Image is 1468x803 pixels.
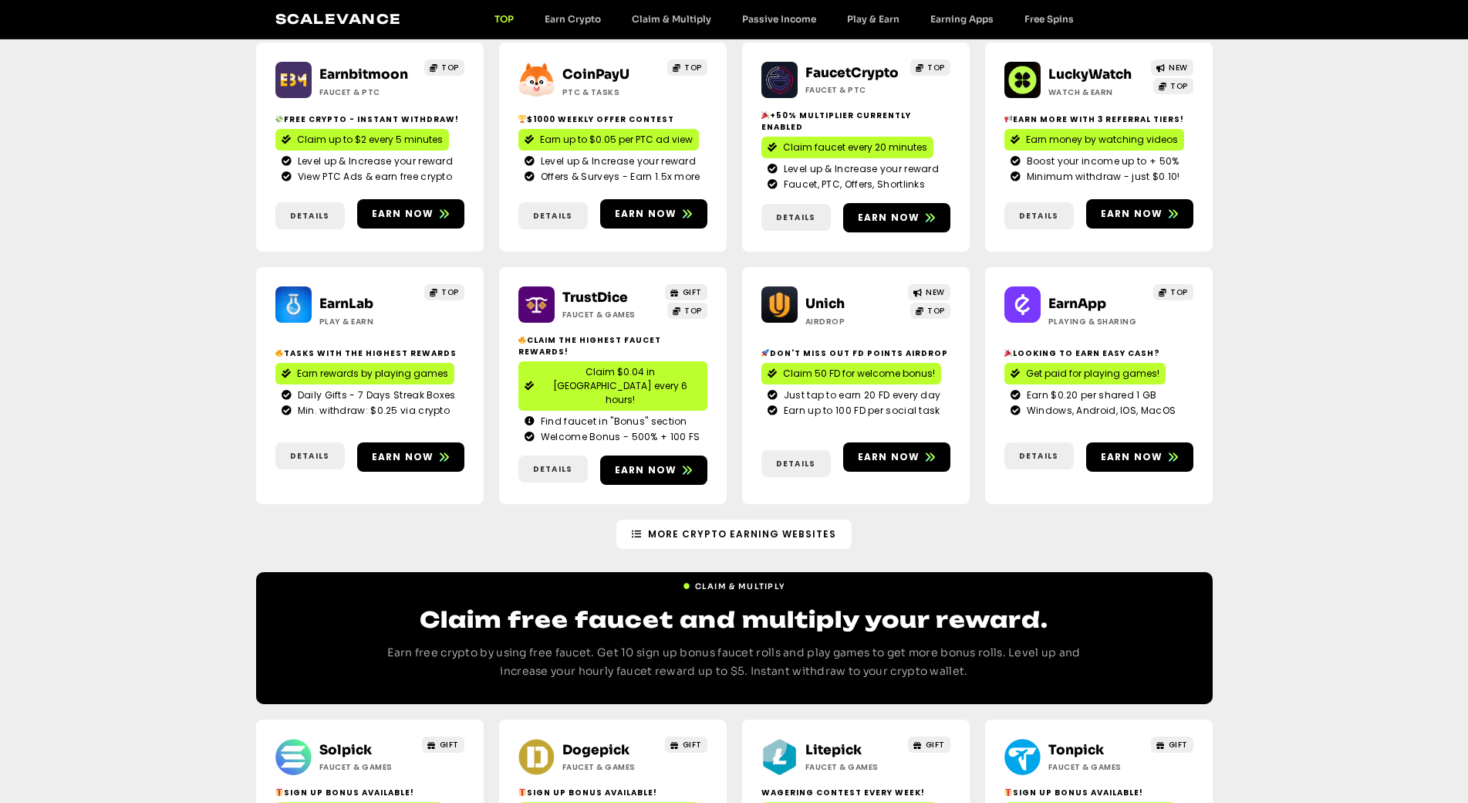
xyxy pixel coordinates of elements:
[665,737,707,753] a: GIFT
[540,133,693,147] span: Earn up to $0.05 per PTC ad view
[537,430,700,444] span: Welcome Bonus - 500% + 100 FS
[780,404,940,418] span: Earn up to 100 FD per social task
[1004,115,1012,123] img: 📢
[727,13,832,25] a: Passive Income
[1169,739,1188,750] span: GIFT
[910,303,950,319] a: TOP
[805,84,902,96] h2: Faucet & PTC
[1023,170,1180,184] span: Minimum withdraw - just $0.10!
[479,13,529,25] a: TOP
[926,286,945,298] span: NEW
[684,62,702,73] span: TOP
[1004,787,1193,798] h2: Sign Up Bonus Available!
[297,133,443,147] span: Claim up to $2 every 5 minutes
[1004,349,1012,357] img: 🎉
[858,450,920,464] span: Earn now
[319,761,416,773] h2: Faucet & Games
[537,154,696,168] span: Level up & Increase your reward
[776,212,815,223] span: Details
[1170,80,1188,92] span: TOP
[518,115,526,123] img: 🏆
[537,415,687,429] span: Find faucet in "Bonus" section
[832,13,915,25] a: Play & Earn
[518,129,699,151] a: Earn up to $0.05 per PTC ad view
[616,13,727,25] a: Claim & Multiply
[761,363,941,385] a: Claim 50 FD for welcome bonus!
[319,742,372,758] a: Solpick
[518,334,707,357] h2: Claim the highest faucet rewards!
[294,170,452,184] span: View PTC Ads & earn free crypto
[518,787,707,798] h2: Sign Up Bonus Available!
[1151,737,1193,753] a: GIFT
[761,137,933,158] a: Claim faucet every 20 minutes
[667,59,707,76] a: TOP
[1101,207,1163,221] span: Earn now
[562,742,629,758] a: Dogepick
[927,305,945,317] span: TOP
[1023,154,1179,168] span: Boost your income up to + 50%
[915,13,1009,25] a: Earning Apps
[440,739,459,750] span: GIFT
[783,141,927,154] span: Claim faucet every 20 minutes
[908,284,950,300] a: NEW
[805,65,899,81] a: FaucetCrypto
[776,458,815,469] span: Details
[910,59,950,76] a: TOP
[479,13,1089,25] nav: Menu
[275,363,454,385] a: Earn rewards by playing games
[600,456,707,485] a: Earn now
[600,199,707,229] a: Earn now
[424,284,464,300] a: TOP
[275,788,283,796] img: 🎁
[518,361,707,411] a: Claim $0.04 in [GEOGRAPHIC_DATA] every 6 hours!
[761,450,831,477] a: Details
[275,442,345,469] a: Details
[562,66,629,83] a: CoinPayU
[537,170,700,184] span: Offers & Surveys - Earn 1.5x more
[275,347,464,359] h2: Tasks with the highest rewards
[290,450,329,462] span: Details
[562,86,659,98] h2: ptc & Tasks
[275,349,283,357] img: 🔥
[518,114,707,125] h2: $1000 Weekly Offer contest
[780,178,925,191] span: Faucet, PTC, Offers, Shortlinks
[761,787,950,798] h2: Wagering contest every week!
[1004,363,1166,385] a: Get paid for playing games!
[805,316,902,327] h2: Airdrop
[1153,284,1193,300] a: TOP
[562,290,628,306] a: TrustDice
[294,404,450,418] span: Min. withdraw: $0.25 via crypto
[297,367,448,381] span: Earn rewards by playing games
[1004,114,1193,125] h2: Earn more with 3 referral Tiers!
[1101,450,1163,464] span: Earn now
[780,162,939,176] span: Level up & Increase your reward
[1086,442,1193,472] a: Earn now
[1048,742,1104,758] a: Tonpick
[518,788,526,796] img: 🎁
[761,110,950,133] h2: +50% Multiplier currently enabled
[372,450,434,464] span: Earn now
[683,286,702,298] span: GIFT
[364,605,1105,635] h2: Claim free faucet and multiply your reward.
[616,520,852,549] a: More Crypto Earning Websites
[615,207,677,221] span: Earn now
[294,388,456,402] span: Daily Gifts - 7 Days Streak Boxes
[275,202,345,229] a: Details
[1004,788,1012,796] img: 🎁
[372,207,434,221] span: Earn now
[1048,761,1145,773] h2: Faucet & Games
[805,742,862,758] a: Litepick
[357,199,464,229] a: Earn now
[294,154,453,168] span: Level up & Increase your reward
[1023,404,1176,418] span: Windows, Android, IOS, MacOS
[562,309,659,320] h2: Faucet & Games
[1170,286,1188,298] span: TOP
[275,787,464,798] h2: Sign Up Bonus Available!
[761,347,950,359] h2: Don't miss out Fd points airdrop
[364,644,1105,681] p: Earn free crypto by using free faucet. Get 10 sign up bonus faucet rolls and play games to get mo...
[1019,210,1058,222] span: Details
[615,463,677,477] span: Earn now
[441,286,459,298] span: TOP
[441,62,459,73] span: TOP
[1004,442,1074,469] a: Details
